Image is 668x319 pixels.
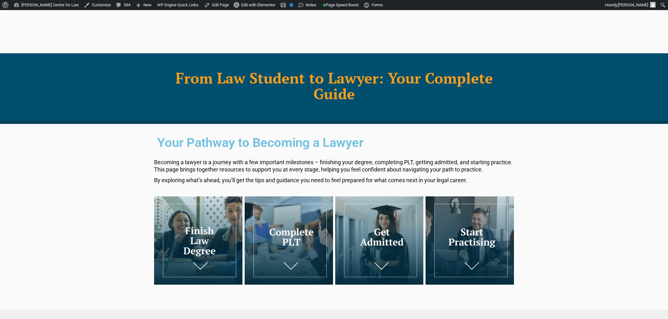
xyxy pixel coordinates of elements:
[618,3,648,7] span: [PERSON_NAME]
[154,159,513,173] span: Becoming a lawyer is a journey with a few important milestones – finishing your degree, completin...
[154,177,467,183] span: By exploring what’s ahead, you’ll get the tips and guidance you need to feel prepared for what co...
[157,70,511,102] h1: From Law Student to Lawyer: Your Complete Guide​
[289,3,293,7] div: No index
[157,136,511,149] h2: Your Pathway to Becoming a Lawyer
[241,3,275,7] span: Edit with Elementor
